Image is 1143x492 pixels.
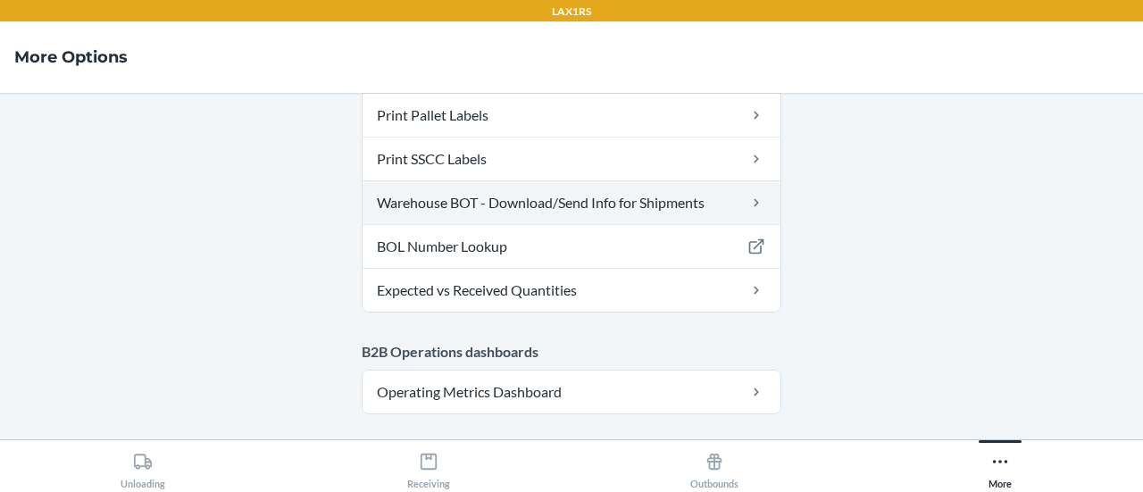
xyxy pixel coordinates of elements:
h4: More Options [14,46,128,69]
p: B2B Operations dashboards [362,341,781,363]
button: More [857,440,1143,489]
a: Expected vs Received Quantities [363,269,780,312]
a: BOL Number Lookup [363,225,780,268]
a: Print SSCC Labels [363,138,780,180]
a: Print Pallet Labels [363,94,780,137]
button: Outbounds [571,440,857,489]
button: Receiving [286,440,571,489]
div: Receiving [407,445,450,489]
a: Warehouse BOT - Download/Send Info for Shipments [363,181,780,224]
a: Operating Metrics Dashboard [363,371,780,413]
div: More [989,445,1012,489]
div: Outbounds [690,445,738,489]
p: LAX1RS [552,4,591,20]
div: Unloading [121,445,165,489]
